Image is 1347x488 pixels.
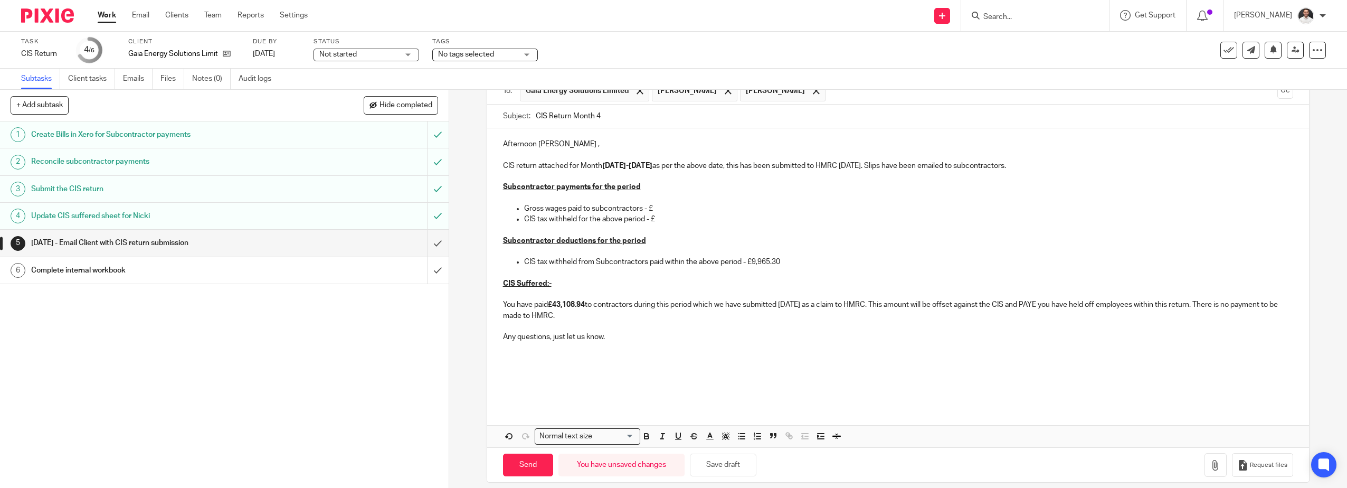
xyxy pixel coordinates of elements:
[89,48,94,53] small: /6
[524,214,1294,224] p: CIS tax withheld for the above period - £
[31,262,288,278] h1: Complete internal workbook
[128,37,240,46] label: Client
[1250,461,1287,470] span: Request files
[31,208,288,224] h1: Update CIS suffered sheet for Nicki
[11,155,25,170] div: 2
[438,51,494,58] span: No tags selected
[1277,83,1293,99] button: Cc
[31,235,288,251] h1: [DATE] - Email Client with CIS return submission
[21,37,63,46] label: Task
[982,13,1077,22] input: Search
[84,44,94,56] div: 4
[68,69,115,89] a: Client tasks
[21,69,60,89] a: Subtasks
[21,49,63,59] div: CIS Return
[595,431,633,442] input: Search for option
[503,280,552,287] u: CIS Suffered;-
[31,154,288,170] h1: Reconcile subcontractor payments
[314,37,419,46] label: Status
[503,139,1294,149] p: Afternoon [PERSON_NAME] ,
[165,10,188,21] a: Clients
[526,86,629,96] span: Gaia Energy Solutions Limited
[364,96,438,114] button: Hide completed
[432,37,538,46] label: Tags
[524,203,1294,214] p: Gross wages paid to subcontractors - £
[690,454,756,476] button: Save draft
[238,10,264,21] a: Reports
[11,96,69,114] button: + Add subtask
[658,86,717,96] span: [PERSON_NAME]
[503,299,1294,321] p: You have paid to contractors during this period which we have submitted [DATE] as a claim to HMRC...
[503,454,553,476] input: Send
[380,101,432,110] span: Hide completed
[123,69,153,89] a: Emails
[319,51,357,58] span: Not started
[602,162,652,170] strong: [DATE]-[DATE]
[280,10,308,21] a: Settings
[1297,7,1314,24] img: dom%20slack.jpg
[11,209,25,223] div: 4
[21,8,74,23] img: Pixie
[535,428,640,445] div: Search for option
[503,237,646,245] u: Subcontractor deductions for the period
[503,111,530,121] label: Subject:
[558,454,685,476] div: You have unsaved changes
[503,86,515,96] label: To:
[253,37,300,46] label: Due by
[1234,10,1292,21] p: [PERSON_NAME]
[192,69,231,89] a: Notes (0)
[503,183,641,191] u: Subcontractor payments for the period
[239,69,279,89] a: Audit logs
[31,127,288,143] h1: Create Bills in Xero for Subcontractor payments
[503,332,1294,342] p: Any questions, just let us know.
[98,10,116,21] a: Work
[132,10,149,21] a: Email
[11,263,25,278] div: 6
[503,161,1294,171] p: CIS return attached for Month as per the above date, this has been submitted to HMRC [DATE]. Slip...
[1135,12,1175,19] span: Get Support
[31,181,288,197] h1: Submit the CIS return
[537,431,595,442] span: Normal text size
[11,236,25,251] div: 5
[11,127,25,142] div: 1
[548,301,585,308] strong: £43,108.94
[204,10,222,21] a: Team
[128,49,217,59] p: Gaia Energy Solutions Limited
[524,257,1294,267] p: CIS tax withheld from Subcontractors paid within the above period - £9,965.30
[253,50,275,58] span: [DATE]
[1232,453,1293,477] button: Request files
[746,86,805,96] span: [PERSON_NAME]
[160,69,184,89] a: Files
[11,182,25,196] div: 3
